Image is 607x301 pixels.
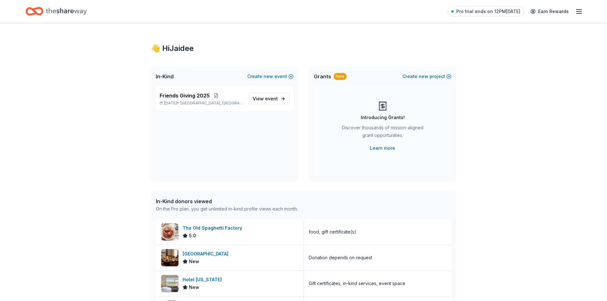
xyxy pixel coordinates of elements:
div: Discover thousands of mission-aligned grant opportunities. [339,124,426,142]
div: On the Pro plan, you get unlimited in-kind profile views each month. [156,205,298,213]
span: new [264,73,273,80]
img: Image for Hotel Vermont [161,275,178,292]
a: Learn more [370,144,395,152]
div: Hotel [US_STATE] [183,276,224,283]
div: New [334,73,347,80]
span: new [419,73,428,80]
span: Pro trial ends on 12PM[DATE] [456,8,520,15]
span: 5.0 [189,232,196,240]
div: Gift certificates, in-kind services, event space [309,280,405,287]
div: [GEOGRAPHIC_DATA] [183,250,231,258]
span: New [189,258,199,265]
button: Createnewevent [247,73,293,80]
img: Image for Hotel Roanoke [161,249,178,266]
span: New [189,283,199,291]
a: Earn Rewards [527,6,573,17]
a: Home [25,4,87,19]
p: [DATE] • [160,101,243,106]
div: Donation depends on request [309,254,372,262]
a: Pro trial ends on 12PM[DATE] [447,6,524,17]
span: event [265,96,278,101]
span: View [253,95,278,103]
span: Grants [314,73,331,80]
div: The Old Spaghetti Factory [183,224,245,232]
img: Image for The Old Spaghetti Factory [161,223,178,240]
div: In-Kind donors viewed [156,197,298,205]
div: food, gift certificate(s) [309,228,356,236]
div: 👋 Hi Jaidee [151,43,457,54]
span: Friends Giving 2025 [160,92,210,99]
span: [GEOGRAPHIC_DATA], [GEOGRAPHIC_DATA] [180,101,243,106]
span: In-Kind [156,73,174,80]
div: Introducing Grants! [361,114,405,121]
a: View event [249,93,290,104]
button: Createnewproject [402,73,452,80]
